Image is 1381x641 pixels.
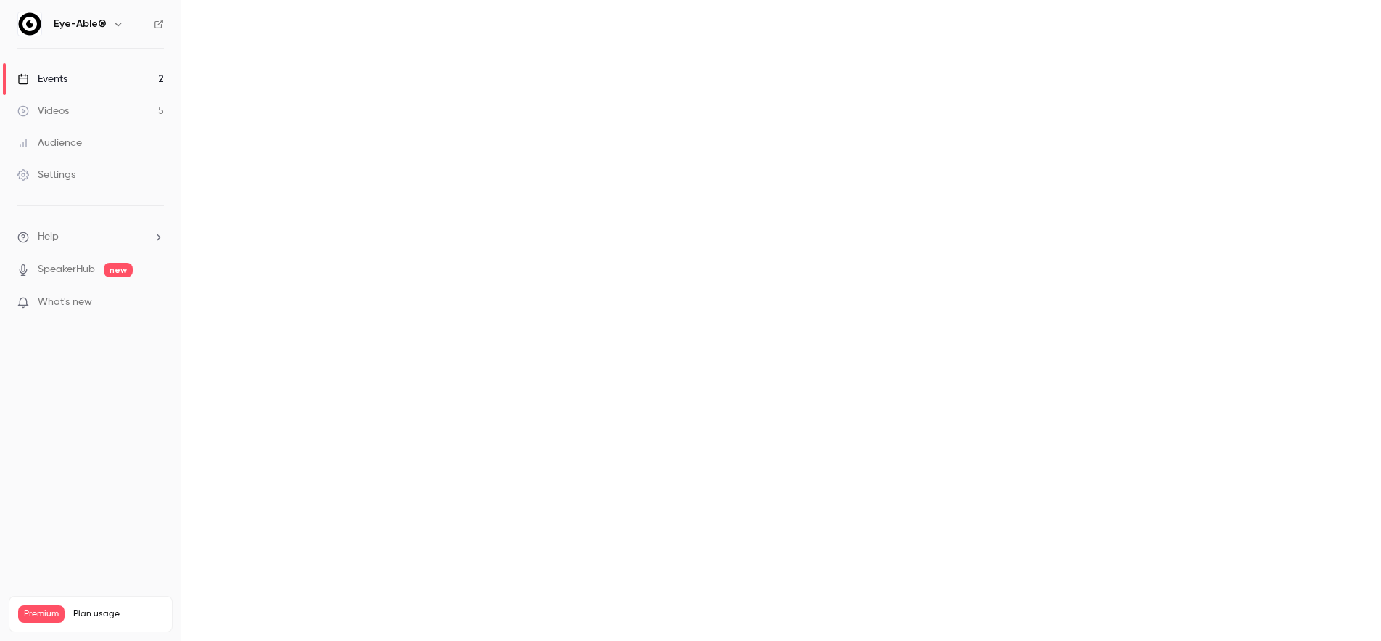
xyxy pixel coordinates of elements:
div: Videos [17,104,69,118]
span: Plan usage [73,608,163,620]
div: Events [17,72,67,86]
li: help-dropdown-opener [17,229,164,245]
h6: Eye-Able® [54,17,107,31]
iframe: Noticeable Trigger [147,296,164,309]
span: new [104,263,133,277]
a: SpeakerHub [38,262,95,277]
span: Premium [18,605,65,623]
span: What's new [38,295,92,310]
div: Settings [17,168,75,182]
span: Help [38,229,59,245]
div: Audience [17,136,82,150]
img: Eye-Able® [18,12,41,36]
